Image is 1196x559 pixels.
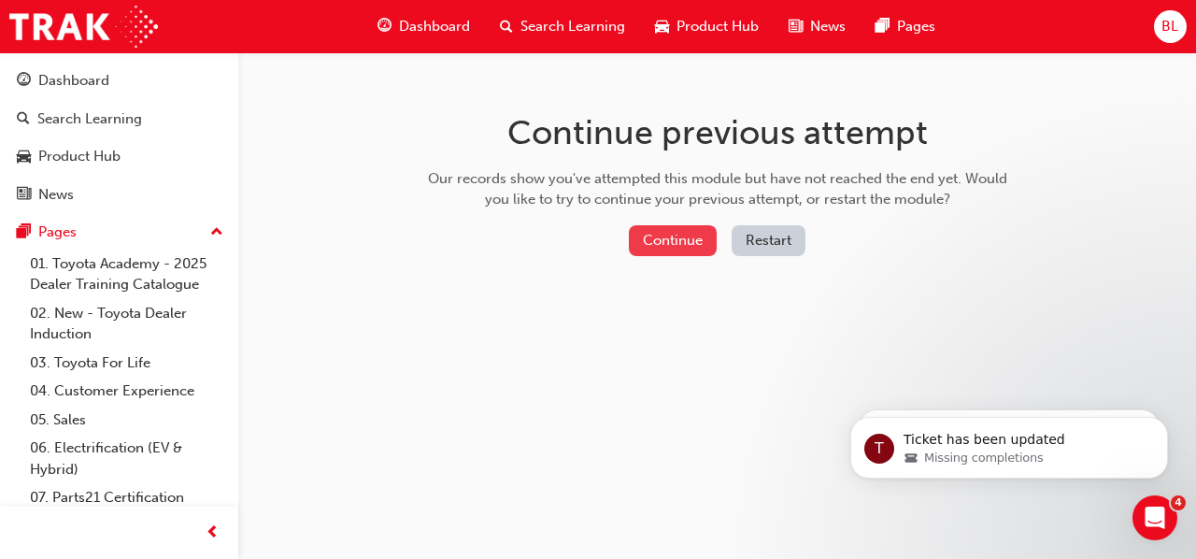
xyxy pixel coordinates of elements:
[22,406,231,435] a: 05. Sales
[789,15,803,38] span: news-icon
[421,112,1014,153] h1: Continue previous attempt
[822,378,1196,509] iframe: Intercom notifications message
[17,187,31,204] span: news-icon
[38,184,74,206] div: News
[520,16,625,37] span: Search Learning
[399,16,470,37] span: Dashboard
[38,146,121,167] div: Product Hub
[7,60,231,215] button: DashboardSearch LearningProduct HubNews
[22,483,231,512] a: 07. Parts21 Certification
[38,70,109,92] div: Dashboard
[17,224,31,241] span: pages-icon
[640,7,774,46] a: car-iconProduct Hub
[22,377,231,406] a: 04. Customer Experience
[897,16,935,37] span: Pages
[1161,16,1178,37] span: BL
[17,73,31,90] span: guage-icon
[1154,10,1187,43] button: BL
[7,215,231,250] button: Pages
[7,139,231,174] a: Product Hub
[629,225,717,256] button: Continue
[861,7,950,46] a: pages-iconPages
[22,349,231,378] a: 03. Toyota For Life
[363,7,485,46] a: guage-iconDashboard
[7,178,231,212] a: News
[377,15,392,38] span: guage-icon
[810,16,846,37] span: News
[1132,495,1177,540] iframe: Intercom live chat
[421,168,1014,210] div: Our records show you've attempted this module but have not reached the end yet. Would you like to...
[206,522,220,545] span: prev-icon
[1171,495,1186,510] span: 4
[7,64,231,98] a: Dashboard
[9,6,158,48] img: Trak
[17,149,31,165] span: car-icon
[22,434,231,483] a: 06. Electrification (EV & Hybrid)
[485,7,640,46] a: search-iconSearch Learning
[500,15,513,38] span: search-icon
[37,108,142,130] div: Search Learning
[7,102,231,136] a: Search Learning
[210,221,223,245] span: up-icon
[655,15,669,38] span: car-icon
[876,15,890,38] span: pages-icon
[17,111,30,128] span: search-icon
[774,7,861,46] a: news-iconNews
[676,16,759,37] span: Product Hub
[732,225,805,256] button: Restart
[22,299,231,349] a: 02. New - Toyota Dealer Induction
[22,250,231,299] a: 01. Toyota Academy - 2025 Dealer Training Catalogue
[38,222,77,243] div: Pages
